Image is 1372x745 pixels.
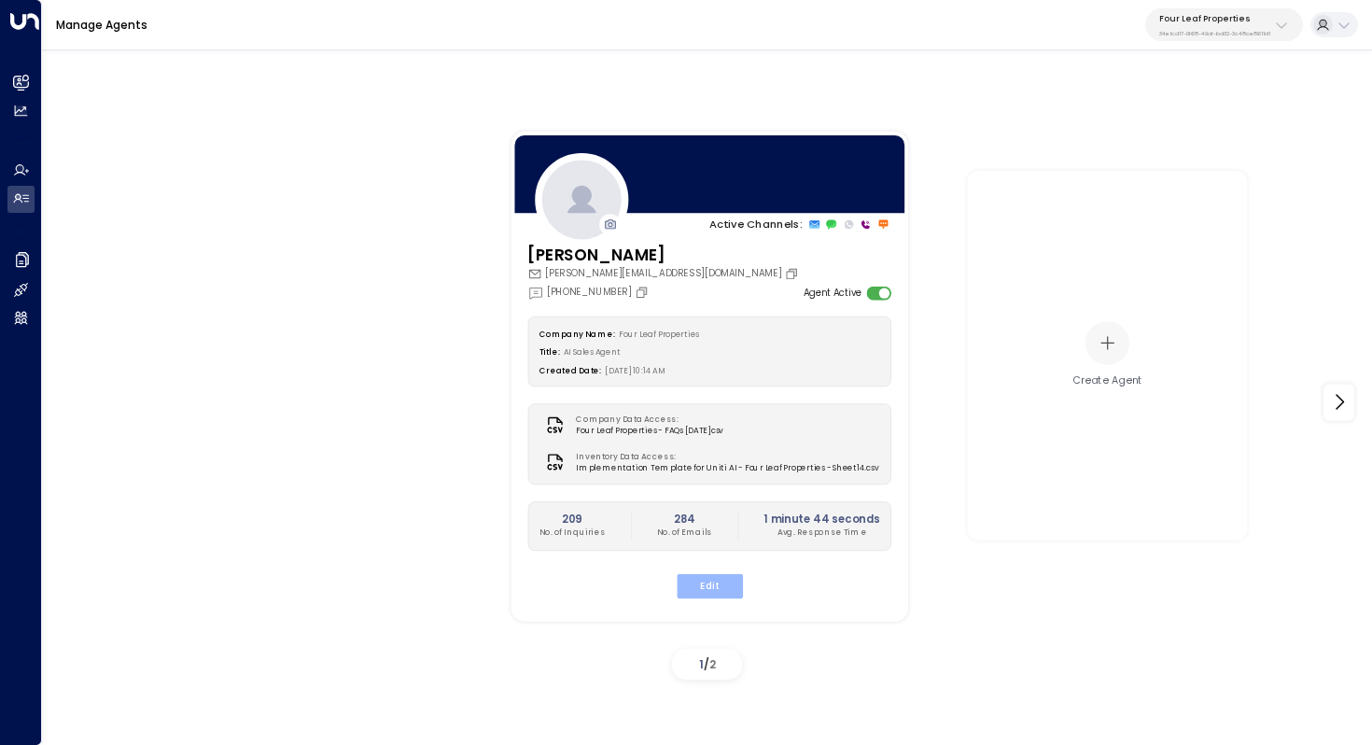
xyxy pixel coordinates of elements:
[605,366,665,376] span: [DATE] 10:14 AM
[539,511,605,527] h2: 209
[576,414,717,426] label: Company Data Access:
[576,462,878,474] span: Implementation Template for Uniti AI - Four Leaf Properties - Sheet14.csv
[676,573,742,597] button: Edit
[563,347,620,358] span: AI Sales Agent
[56,17,147,33] a: Manage Agents
[539,366,600,376] label: Created Date:
[635,285,652,299] button: Copy
[709,216,802,232] p: Active Channels:
[527,243,802,267] h3: [PERSON_NAME]
[576,426,723,438] span: Four Leaf Properties - FAQs [DATE]csv
[672,649,742,680] div: /
[539,347,559,358] label: Title:
[1145,8,1303,41] button: Four Leaf Properties34e1cd17-0f68-49af-bd32-3c48ce8611d1
[1159,30,1270,37] p: 34e1cd17-0f68-49af-bd32-3c48ce8611d1
[784,266,802,280] button: Copy
[619,329,699,339] span: Four Leaf Properties
[539,527,605,539] p: No. of Inquiries
[709,656,716,672] span: 2
[539,329,614,339] label: Company Name:
[803,286,861,300] label: Agent Active
[576,451,872,463] label: Inventory Data Access:
[699,656,704,672] span: 1
[656,527,712,539] p: No. of Emails
[1072,373,1142,388] div: Create Agent
[1159,13,1270,24] p: Four Leaf Properties
[527,266,802,280] div: [PERSON_NAME][EMAIL_ADDRESS][DOMAIN_NAME]
[656,511,712,527] h2: 284
[763,527,880,539] p: Avg. Response Time
[763,511,880,527] h2: 1 minute 44 seconds
[527,284,651,300] div: [PHONE_NUMBER]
